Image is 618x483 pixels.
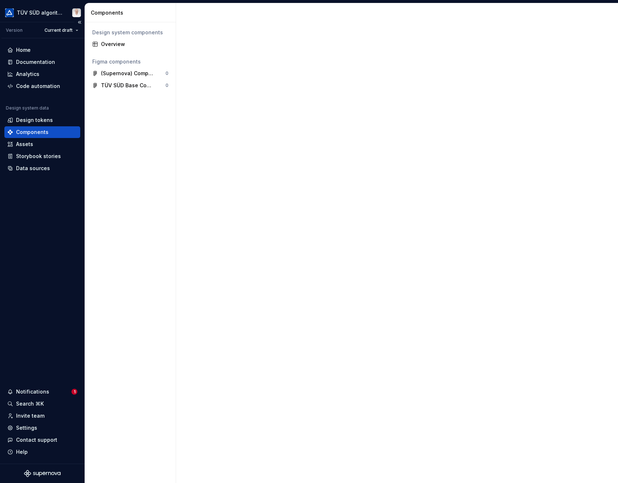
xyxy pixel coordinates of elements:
a: TÜV SÜD Base Components0 [89,80,171,91]
img: b580ff83-5aa9-44e3-bf1e-f2d94e587a2d.png [5,8,14,17]
a: Documentation [4,56,80,68]
button: Collapse sidebar [74,17,85,27]
div: Storybook stories [16,153,61,160]
a: Overview [89,38,171,50]
a: Code automation [4,80,80,92]
div: Design system data [6,105,49,111]
a: Data sources [4,162,80,174]
div: Assets [16,141,33,148]
div: Design system components [92,29,168,36]
div: 0 [166,83,168,88]
button: Contact support [4,434,80,446]
a: Home [4,44,80,56]
div: TÜV SÜD algorithm [17,9,63,16]
a: Settings [4,422,80,434]
button: Notifications1 [4,386,80,398]
a: Components [4,126,80,138]
div: Contact support [16,436,57,444]
span: 1 [71,389,77,395]
button: Current draft [41,25,82,35]
img: Marco Schäfer [72,8,81,17]
div: Search ⌘K [16,400,44,407]
a: Analytics [4,68,80,80]
div: TÜV SÜD Base Components [101,82,155,89]
div: Help [16,448,28,456]
div: Documentation [16,58,55,66]
div: Version [6,27,23,33]
svg: Supernova Logo [24,470,61,477]
div: Analytics [16,70,39,78]
span: Current draft [44,27,73,33]
div: Design tokens [16,116,53,124]
a: (Supernova) Component annotations0 [89,68,171,79]
a: Design tokens [4,114,80,126]
div: Settings [16,424,37,432]
div: Components [91,9,173,16]
a: Storybook stories [4,150,80,162]
div: (Supernova) Component annotations [101,70,155,77]
button: Search ⌘K [4,398,80,410]
div: Figma components [92,58,168,65]
div: Invite team [16,412,44,419]
div: Components [16,129,48,136]
a: Assets [4,138,80,150]
div: Notifications [16,388,49,395]
button: TÜV SÜD algorithmMarco Schäfer [1,5,83,20]
div: Overview [101,41,168,48]
button: Help [4,446,80,458]
div: 0 [166,70,168,76]
a: Invite team [4,410,80,422]
div: Code automation [16,83,60,90]
div: Home [16,46,31,54]
div: Data sources [16,165,50,172]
